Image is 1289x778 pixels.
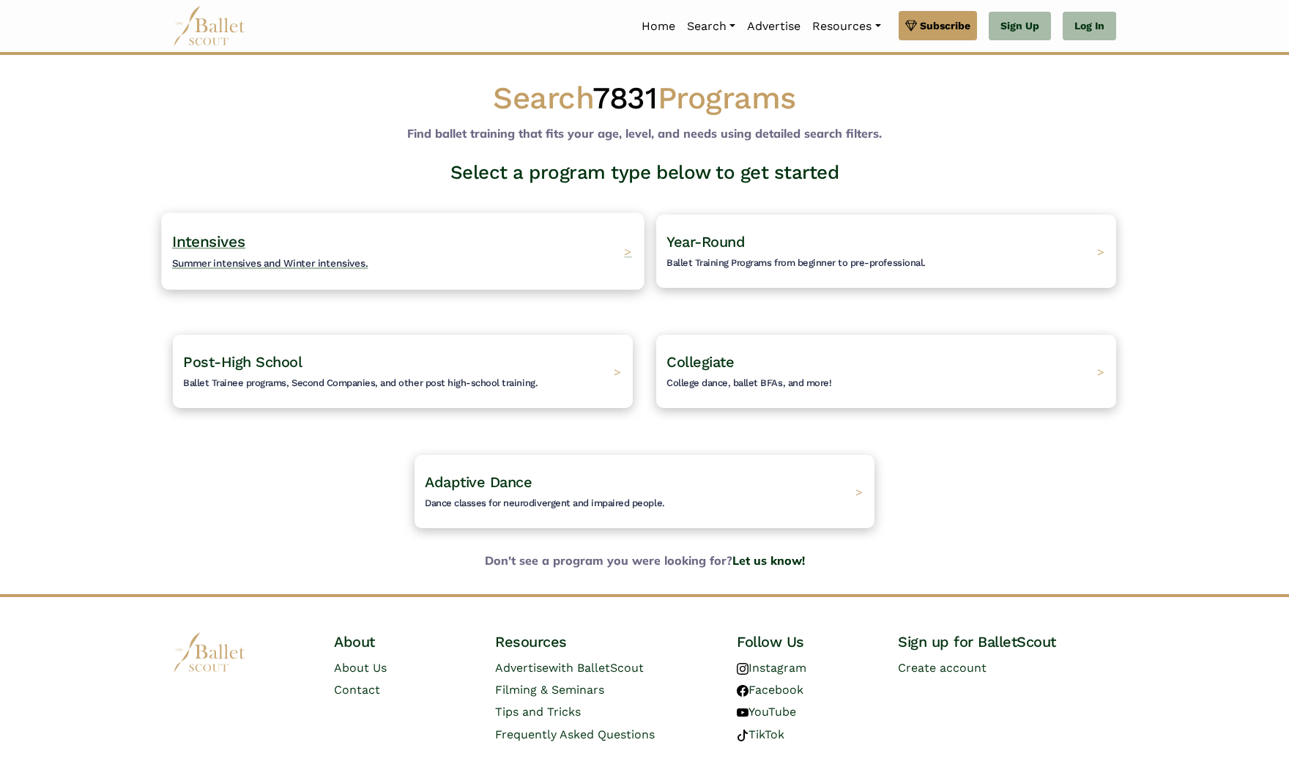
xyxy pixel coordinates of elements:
a: IntensivesSummer intensives and Winter intensives. > [173,215,633,288]
a: About Us [334,661,387,675]
h3: Select a program type below to get started [161,160,1128,185]
span: Ballet Training Programs from beginner to pre-professional. [666,257,926,268]
span: Summer intensives and Winter intensives. [172,257,368,269]
span: > [1097,364,1104,379]
h4: About [334,632,472,651]
a: Log In [1063,12,1116,41]
span: 7831 [593,80,657,116]
a: Advertisewith BalletScout [495,661,644,675]
a: Search [681,11,741,42]
span: Ballet Trainee programs, Second Companies, and other post high-school training. [183,377,538,388]
span: Post-High School [183,353,302,371]
span: Collegiate [666,353,734,371]
span: Intensives [172,232,245,251]
a: Create account [898,661,987,675]
h4: Follow Us [737,632,874,651]
a: Let us know! [732,553,805,568]
img: youtube logo [737,707,748,719]
span: Subscribe [920,18,970,34]
img: logo [173,632,246,673]
img: instagram logo [737,663,748,675]
a: CollegiateCollege dance, ballet BFAs, and more! > [656,335,1116,408]
span: with BalletScout [549,661,644,675]
a: Post-High SchoolBallet Trainee programs, Second Companies, and other post high-school training. > [173,335,633,408]
a: Home [636,11,681,42]
b: Find ballet training that fits your age, level, and needs using detailed search filters. [407,126,882,141]
span: > [1097,244,1104,259]
span: > [855,484,863,499]
span: Year-Round [666,233,745,251]
a: Year-RoundBallet Training Programs from beginner to pre-professional. > [656,215,1116,288]
b: Don't see a program you were looking for? [161,552,1128,571]
span: College dance, ballet BFAs, and more! [666,377,831,388]
a: Filming & Seminars [495,683,604,697]
h1: Search Programs [173,78,1116,119]
a: TikTok [737,727,784,741]
h4: Sign up for BalletScout [898,632,1116,651]
h4: Resources [495,632,713,651]
a: Resources [806,11,886,42]
a: Subscribe [899,11,977,40]
img: gem.svg [905,18,917,34]
img: facebook logo [737,685,748,697]
a: Instagram [737,661,806,675]
span: Adaptive Dance [425,473,532,491]
span: > [614,364,621,379]
span: > [624,243,632,259]
a: Contact [334,683,380,697]
span: Dance classes for neurodivergent and impaired people. [425,497,665,508]
img: tiktok logo [737,730,748,741]
a: Tips and Tricks [495,705,581,719]
a: Facebook [737,683,803,697]
a: Sign Up [989,12,1051,41]
a: Adaptive DanceDance classes for neurodivergent and impaired people. > [415,455,874,528]
a: YouTube [737,705,796,719]
a: Frequently Asked Questions [495,727,655,741]
a: Advertise [741,11,806,42]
